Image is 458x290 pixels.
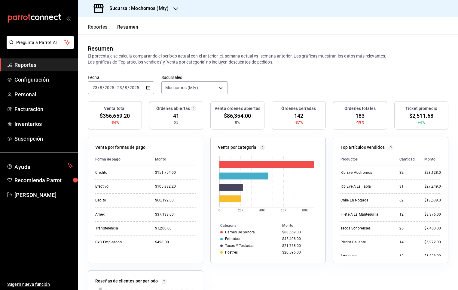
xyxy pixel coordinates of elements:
[14,61,73,69] span: Reportes
[95,212,145,217] div: Amex
[405,105,437,112] h3: Ticket promedio
[340,184,390,189] div: Rib Eye A La Tabla
[282,244,316,248] div: $21,768.00
[14,135,73,143] span: Suscripción
[102,85,104,90] span: /
[399,226,415,231] div: 25
[14,90,73,98] span: Personal
[340,170,390,175] div: Rib Eye Mochomos
[95,278,158,284] p: Reseñas de clientes por periodo
[344,105,376,112] h3: Órdenes totales
[174,120,179,125] span: 0%
[395,153,420,166] th: Cantidad
[356,120,364,125] span: -19%
[224,112,251,120] span: $86,354.00
[14,105,73,113] span: Facturación
[161,75,228,80] label: Sucursales
[424,170,443,175] div: $28,128.00
[150,153,196,166] th: Monto
[155,198,196,203] div: $60,192.00
[280,222,325,229] th: Monto
[95,144,145,151] p: Venta por formas de pago
[424,226,443,231] div: $7,450.00
[99,85,102,90] input: --
[218,144,257,151] p: Venta por categoría
[129,85,139,90] input: ----
[420,153,443,166] th: Monto
[225,244,254,248] div: Tacos Y Tostadas
[95,184,145,189] div: Efectivo
[155,170,196,175] div: $151,754.00
[418,120,425,125] span: +4%
[155,184,196,189] div: $105,882.20
[92,85,98,90] input: --
[424,184,443,189] div: $27,249.00
[238,209,244,212] text: 20K
[399,212,415,217] div: 12
[155,226,196,231] div: $1,200.00
[281,105,316,112] h3: Órdenes cerradas
[399,170,415,175] div: 32
[95,198,145,203] div: Debito
[281,209,287,212] text: 60K
[399,198,415,203] div: 62
[100,112,130,120] span: $356,659.20
[424,212,443,217] div: $8,376.00
[424,240,443,245] div: $6,972.00
[14,191,73,199] span: [PERSON_NAME]
[122,85,124,90] span: /
[95,226,145,231] div: Transferencia
[399,184,415,189] div: 31
[340,254,390,259] div: Arrachera
[66,16,71,20] button: open_drawer_menu
[225,237,240,241] div: Entradas
[399,254,415,259] div: 12
[127,85,129,90] span: /
[225,250,238,254] div: Postres
[399,240,415,245] div: 14
[88,24,108,34] button: Reportes
[95,170,145,175] div: Credito
[156,105,190,112] h3: Órdenes abiertas
[14,176,73,184] span: Recomienda Parrot
[124,85,127,90] input: --
[111,120,119,125] span: -34%
[95,153,150,166] th: Forma de pago
[282,230,316,234] div: $88,559.00
[302,209,308,212] text: 80K
[340,226,390,231] div: Tacos Sonorenses
[14,162,65,170] span: Ayuda
[88,44,113,53] div: Resumen
[98,85,99,90] span: /
[294,112,303,120] span: 142
[356,112,365,120] span: 183
[88,24,139,34] div: navigation tabs
[117,24,139,34] button: Resumen
[259,209,265,212] text: 40K
[4,44,74,50] a: Pregunta a Parrot AI
[173,112,179,120] span: 41
[117,85,122,90] input: --
[282,250,316,254] div: $20,596.00
[104,105,126,112] h3: Venta total
[105,5,169,12] h3: Sucursal: Mochomos (Mty)
[88,75,154,80] label: Fecha
[218,209,220,212] text: 0
[104,85,114,90] input: ----
[14,120,73,128] span: Inventarios
[95,240,145,245] div: CxC Empleados
[235,120,240,125] span: 0%
[155,212,196,217] div: $37,133.00
[165,85,198,91] span: Mochomos (Mty)
[340,153,395,166] th: Productos
[211,222,280,229] th: Categoría
[340,198,390,203] div: Chile En Nogada
[340,144,385,151] p: Top artículos vendidos
[14,76,73,84] span: Configuración
[88,53,448,65] p: El porcentaje se calcula comparando el período actual con el anterior, ej. semana actual vs. sema...
[155,240,196,245] div: $498.00
[340,212,390,217] div: Filete A La Mantequilla
[225,230,255,234] div: Carnes De Sonora
[215,105,260,112] h3: Venta órdenes abiertas
[7,281,73,288] span: Sugerir nueva función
